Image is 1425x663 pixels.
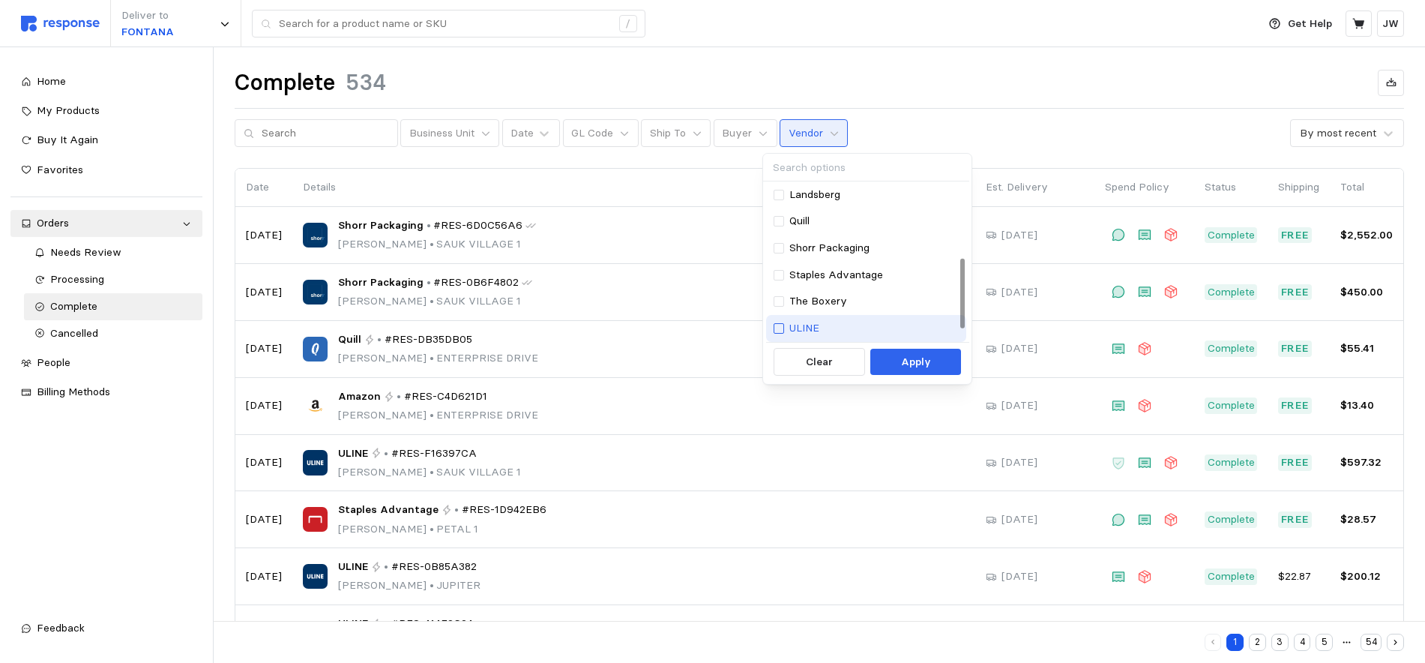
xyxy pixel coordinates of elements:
[1001,227,1037,244] p: [DATE]
[400,119,499,148] button: Business Unit
[1340,340,1393,357] p: $55.41
[10,349,202,376] a: People
[404,388,487,405] span: #RES-C4D621D1
[1281,511,1310,528] p: Free
[338,616,368,632] span: ULINE
[1001,340,1037,357] p: [DATE]
[10,97,202,124] a: My Products
[24,239,203,266] a: Needs Review
[338,293,532,310] p: [PERSON_NAME] SAUK VILLAGE 1
[37,103,100,117] span: My Products
[303,337,328,361] img: Quill
[21,16,100,31] img: svg%3e
[789,125,823,142] p: Vendor
[338,521,546,538] p: [PERSON_NAME] PETAL 1
[338,445,368,462] span: ULINE
[246,227,282,244] p: [DATE]
[433,217,522,234] span: #RES-6D0C56A6
[563,119,639,148] button: GL Code
[1294,634,1311,651] button: 4
[427,237,436,250] span: •
[433,274,519,291] span: #RES-0B6F4802
[619,15,637,33] div: /
[774,348,865,376] button: Clear
[1001,454,1037,471] p: [DATE]
[1208,284,1255,301] p: Complete
[303,280,328,304] img: Shorr Packaging
[650,125,686,142] p: Ship To
[246,179,282,196] p: Date
[1340,511,1393,528] p: $28.57
[789,213,810,229] p: Quill
[262,120,389,147] input: Search
[121,24,174,40] p: FONTANA
[50,326,98,340] span: Cancelled
[384,616,388,632] p: •
[1001,568,1037,585] p: [DATE]
[1205,179,1257,196] p: Status
[1288,16,1332,32] p: Get Help
[338,577,480,594] p: [PERSON_NAME] JUPITER
[1208,397,1255,414] p: Complete
[1316,634,1333,651] button: 5
[571,125,613,142] p: GL Code
[338,407,538,424] p: [PERSON_NAME] ENTERPRISE DRIVE
[303,507,328,532] img: Staples Advantage
[246,397,282,414] p: [DATE]
[50,299,97,313] span: Complete
[338,331,361,348] span: Quill
[714,119,777,148] button: Buyer
[427,465,436,478] span: •
[377,331,382,348] p: •
[338,502,439,518] span: Staples Advantage
[427,217,431,234] p: •
[246,340,282,357] p: [DATE]
[462,502,546,518] span: #RES-1D942EB6
[121,7,174,24] p: Deliver to
[1281,397,1310,414] p: Free
[235,68,335,97] h1: Complete
[37,133,98,146] span: Buy It Again
[870,349,961,376] button: Apply
[1340,454,1393,471] p: $597.32
[427,408,436,421] span: •
[384,559,388,575] p: •
[1001,397,1037,414] p: [DATE]
[427,351,436,364] span: •
[10,379,202,406] a: Billing Methods
[279,10,611,37] input: Search for a product name or SKU
[10,157,202,184] a: Favorites
[1340,568,1393,585] p: $200.12
[1260,10,1341,38] button: Get Help
[303,564,328,589] img: ULINE
[901,354,931,370] p: Apply
[763,154,969,181] input: Search options
[1278,568,1319,585] p: $22.87
[1105,179,1184,196] p: Spend Policy
[1281,227,1310,244] p: Free
[391,616,473,632] span: #RES-414E2C24
[37,74,66,88] span: Home
[1340,179,1393,196] p: Total
[338,350,538,367] p: [PERSON_NAME] ENTERPRISE DRIVE
[806,354,833,370] p: Clear
[409,125,475,142] p: Business Unit
[246,454,282,471] p: [DATE]
[780,119,848,148] button: Vendor
[789,187,840,203] p: Landsberg
[10,127,202,154] a: Buy It Again
[338,464,521,481] p: [PERSON_NAME] SAUK VILLAGE 1
[427,294,436,307] span: •
[397,388,401,405] p: •
[789,267,883,283] p: Staples Advantage
[385,331,472,348] span: #RES-DB35DB05
[789,240,870,256] p: Shorr Packaging
[24,293,203,320] a: Complete
[246,568,282,585] p: [DATE]
[338,388,381,405] span: Amazon
[510,125,534,141] div: Date
[37,621,85,634] span: Feedback
[641,119,711,148] button: Ship To
[24,266,203,293] a: Processing
[303,179,965,196] p: Details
